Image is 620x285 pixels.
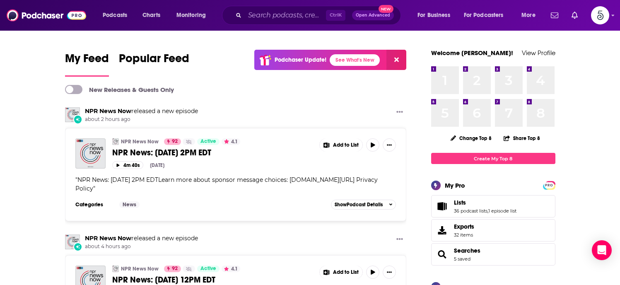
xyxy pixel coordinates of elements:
div: My Pro [445,181,465,189]
span: Show Podcast Details [335,202,383,208]
a: Welcome [PERSON_NAME]! [431,49,513,57]
span: My Feed [65,51,109,70]
div: Open Intercom Messenger [592,240,612,260]
h3: Categories [75,201,113,208]
a: See What's New [330,54,380,66]
button: Open AdvancedNew [352,10,394,20]
p: Podchaser Update! [275,56,326,63]
span: Monitoring [176,10,206,21]
a: 1 episode list [488,208,516,214]
button: open menu [458,9,516,22]
a: 92 [164,138,181,145]
span: Charts [142,10,160,21]
button: 4.1 [222,138,240,145]
a: 5 saved [454,256,470,262]
div: [DATE] [150,162,164,168]
a: Exports [431,219,555,242]
button: Show profile menu [591,6,609,24]
a: Searches [434,249,451,260]
button: open menu [516,9,546,22]
div: New Episode [73,115,82,124]
span: about 2 hours ago [85,116,198,123]
span: Logged in as Spiral5-G2 [591,6,609,24]
button: Show More Button [320,266,363,279]
a: News [119,201,140,208]
span: " " [75,176,378,192]
a: Create My Top 8 [431,153,555,164]
a: NPR News: [DATE] 12PM EDT [112,275,314,285]
span: about 4 hours ago [85,243,198,250]
button: open menu [97,9,138,22]
span: 32 items [454,232,474,238]
a: Show notifications dropdown [548,8,562,22]
img: Podchaser - Follow, Share and Rate Podcasts [7,7,86,23]
a: NPR News Now [85,107,131,115]
span: NPR News: [DATE] 2PM EDT [112,147,211,158]
a: NPR News: [DATE] 2PM EDT [112,147,314,158]
a: Popular Feed [119,51,189,77]
button: open menu [412,9,461,22]
span: Popular Feed [119,51,189,70]
button: Share Top 8 [503,130,540,146]
button: Show More Button [383,138,396,152]
span: Add to List [333,269,359,275]
span: Exports [434,225,451,236]
span: Lists [431,195,555,217]
a: Active [197,138,220,145]
button: Show More Button [393,234,406,245]
span: Searches [431,243,555,266]
img: NPR News Now [112,138,119,145]
span: For Business [417,10,450,21]
button: Show More Button [320,138,363,152]
span: Active [200,138,216,146]
img: NPR News: 10-07-2025 2PM EDT [75,138,106,169]
a: Show notifications dropdown [568,8,581,22]
h3: released a new episode [85,234,198,242]
span: Exports [454,223,474,230]
a: Lists [454,199,516,206]
div: New Episode [73,242,82,251]
a: NPR News Now [85,234,131,242]
a: New Releases & Guests Only [65,85,174,94]
a: Charts [137,9,165,22]
div: Search podcasts, credits, & more... [230,6,409,25]
input: Search podcasts, credits, & more... [245,9,326,22]
a: View Profile [522,49,555,57]
span: Lists [454,199,466,206]
a: NPR News Now [121,266,159,272]
button: 4.1 [222,266,240,272]
img: NPR News Now [112,266,119,272]
span: 92 [172,265,178,273]
span: More [521,10,536,21]
a: Active [197,266,220,272]
button: Show More Button [383,266,396,279]
button: Show More Button [393,107,406,118]
span: NPR News: [DATE] 2PM EDTLearn more about sponsor message choices: [DOMAIN_NAME][URL] Privacy Policy [75,176,378,192]
img: User Profile [591,6,609,24]
a: 36 podcast lists [454,208,487,214]
span: Open Advanced [356,13,390,17]
a: NPR News Now [121,138,159,145]
a: Lists [434,200,451,212]
button: open menu [171,9,217,22]
button: 4m 40s [112,161,143,169]
span: Podcasts [103,10,127,21]
span: NPR News: [DATE] 12PM EDT [112,275,215,285]
span: PRO [544,182,554,188]
a: 92 [164,266,181,272]
button: ShowPodcast Details [331,200,396,210]
button: Change Top 8 [446,133,497,143]
span: Ctrl K [326,10,345,21]
img: NPR News Now [65,107,80,122]
img: NPR News Now [65,234,80,249]
a: Searches [454,247,480,254]
span: For Podcasters [464,10,504,21]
